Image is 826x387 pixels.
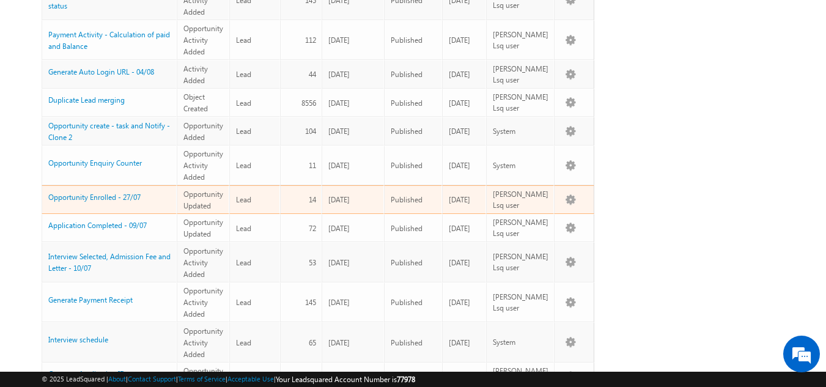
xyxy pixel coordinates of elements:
span: [DATE] [449,224,470,233]
span: [DATE] [328,161,350,170]
div: System [493,160,548,171]
div: [PERSON_NAME] Lsq user [493,251,548,273]
span: [DATE] [449,161,470,170]
div: [PERSON_NAME] Lsq user [493,64,548,86]
span: 53 [309,258,316,267]
div: Chat with us now [64,64,205,80]
span: Lead [236,98,251,108]
span: Lead [236,298,251,307]
a: Opportunity Enquiry Counter [48,158,142,168]
span: [DATE] [328,127,350,136]
span: 14 [309,195,316,204]
a: Generate Auto Login URL - 04/08 [48,67,154,76]
a: Opportunity create - task and Notify - Clone 2 [48,121,170,142]
div: System [493,126,548,137]
a: Opportunity Enrolled - 27/07 [48,193,141,202]
span: Your Leadsquared Account Number is [276,375,415,384]
span: Published [391,161,422,170]
span: Published [391,338,422,347]
span: Published [391,258,422,267]
span: [DATE] [328,98,350,108]
span: Opportunity Activity Added [183,326,223,359]
span: 104 [305,127,316,136]
span: [DATE] [328,70,350,79]
a: Terms of Service [178,375,226,383]
span: [DATE] [328,195,350,204]
span: 72 [309,224,316,233]
span: Lead [236,70,251,79]
span: 145 [305,298,316,307]
span: © 2025 LeadSquared | | | | | [42,374,415,385]
span: [DATE] [449,258,470,267]
a: Payment Activity - Calculation of paid and Balance [48,30,170,51]
span: Published [391,298,422,307]
span: Lead [236,35,251,45]
span: [DATE] [328,258,350,267]
a: About [108,375,126,383]
span: Opportunity Activity Added [183,246,223,279]
span: Published [391,70,422,79]
span: [DATE] [449,35,470,45]
div: [PERSON_NAME] Lsq user [493,189,548,211]
span: 11 [309,161,316,170]
a: Contact Support [128,375,176,383]
em: Start Chat [166,300,222,317]
span: Lead [236,258,251,267]
a: Acceptable Use [227,375,274,383]
span: 44 [309,70,316,79]
span: Opportunity Activity Added [183,286,223,319]
span: 112 [305,35,316,45]
span: Opportunity Activity Added [183,149,223,182]
span: Opportunity Updated [183,190,223,210]
div: System [493,337,548,348]
span: [DATE] [449,338,470,347]
span: [DATE] [328,298,350,307]
span: Published [391,35,422,45]
span: Opportunity Added [183,366,223,387]
a: Interview Selected, Admission Fee and Letter - 10/07 [48,252,171,273]
span: Opportunity Added [183,121,223,142]
span: Activity Added [183,64,208,85]
div: [PERSON_NAME] Lsq user [493,292,548,314]
img: d_60004797649_company_0_60004797649 [21,64,51,80]
span: [DATE] [449,127,470,136]
span: Lead [236,161,251,170]
div: [PERSON_NAME] Lsq user [493,29,548,51]
span: [DATE] [449,298,470,307]
span: 65 [309,338,316,347]
span: [DATE] [328,224,350,233]
div: [PERSON_NAME] Lsq user [493,217,548,239]
div: [PERSON_NAME] Lsq user [493,92,548,114]
span: 77978 [397,375,415,384]
span: [DATE] [449,98,470,108]
span: Object Created [183,92,208,113]
span: Published [391,195,422,204]
span: 8556 [301,98,316,108]
span: Lead [236,338,251,347]
div: Minimize live chat window [201,6,230,35]
span: Opportunity Activity Added [183,24,223,56]
span: Published [391,98,422,108]
a: Duplicate Lead merging [48,95,125,105]
span: Lead [236,224,251,233]
span: Published [391,224,422,233]
span: [DATE] [449,195,470,204]
span: [DATE] [449,70,470,79]
span: [DATE] [328,338,350,347]
a: Generate Application ID [48,369,125,378]
textarea: Type your message and hit 'Enter' [16,113,223,290]
span: [DATE] [328,35,350,45]
span: Published [391,127,422,136]
span: Lead [236,195,251,204]
span: Opportunity Updated [183,218,223,238]
span: Lead [236,127,251,136]
a: Application Completed - 09/07 [48,221,147,230]
a: Generate Payment Receipt [48,295,133,304]
a: Interview schedule [48,335,108,344]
